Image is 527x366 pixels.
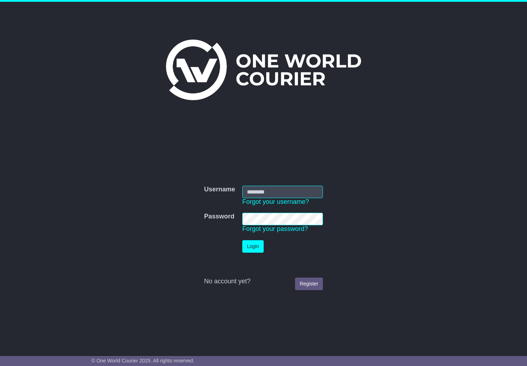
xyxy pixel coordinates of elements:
[295,278,323,290] a: Register
[204,278,323,285] div: No account yet?
[242,198,309,205] a: Forgot your username?
[204,213,234,221] label: Password
[166,40,361,100] img: One World
[242,225,308,232] a: Forgot your password?
[204,186,235,194] label: Username
[91,358,194,364] span: © One World Courier 2025. All rights reserved.
[242,240,264,253] button: Login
